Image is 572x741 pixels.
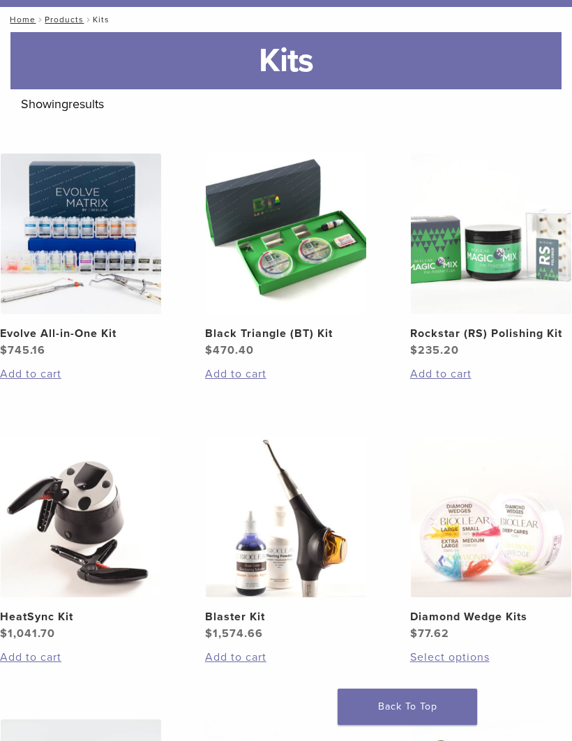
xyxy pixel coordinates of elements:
a: Diamond Wedge KitsDiamond Wedge Kits $77.62 [410,437,572,642]
img: Black Triangle (BT) Kit [206,154,366,314]
bdi: 77.62 [410,627,449,641]
a: Home [6,15,36,24]
h2: Black Triangle (BT) Kit [205,325,367,342]
h1: Kits [10,32,562,89]
p: Showing results [21,89,551,119]
span: / [84,16,93,23]
h2: Diamond Wedge Kits [410,608,572,625]
img: Diamond Wedge Kits [411,437,571,597]
a: Back To Top [338,689,477,725]
h2: Rockstar (RS) Polishing Kit [410,325,572,342]
img: Blaster Kit [206,437,366,597]
a: Products [45,15,84,24]
img: HeatSync Kit [1,437,161,597]
img: Rockstar (RS) Polishing Kit [411,154,571,314]
a: Rockstar (RS) Polishing KitRockstar (RS) Polishing Kit $235.20 [410,154,572,359]
a: Add to cart: “Black Triangle (BT) Kit” [205,366,367,382]
span: $ [205,343,213,357]
span: $ [410,343,418,357]
a: Blaster KitBlaster Kit $1,574.66 [205,437,367,642]
span: / [36,16,45,23]
bdi: 1,574.66 [205,627,263,641]
span: $ [410,627,418,641]
a: Add to cart: “Rockstar (RS) Polishing Kit” [410,366,572,382]
h2: Blaster Kit [205,608,367,625]
a: Black Triangle (BT) KitBlack Triangle (BT) Kit $470.40 [205,154,367,359]
a: Add to cart: “Blaster Kit” [205,649,367,666]
bdi: 235.20 [410,343,459,357]
bdi: 470.40 [205,343,254,357]
a: Select options for “Diamond Wedge Kits” [410,649,572,666]
span: $ [205,627,213,641]
img: Evolve All-in-One Kit [1,154,161,314]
